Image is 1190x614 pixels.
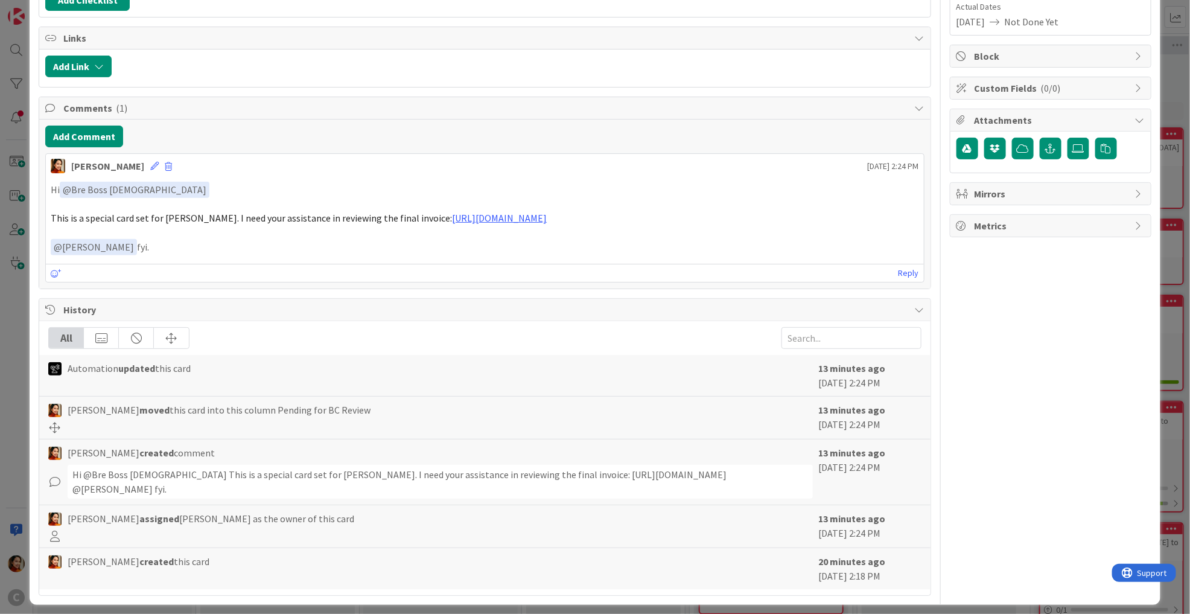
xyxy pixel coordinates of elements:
span: Not Done Yet [1005,14,1059,29]
p: fyi. [51,239,918,255]
img: PM [48,555,62,569]
span: ( 1 ) [116,102,127,114]
span: Mirrors [975,187,1129,201]
b: 13 minutes ago [819,362,886,374]
span: Bre Boss [DEMOGRAPHIC_DATA] [63,184,206,196]
a: Reply [899,266,919,281]
span: @ [63,184,71,196]
button: Add Comment [45,126,123,147]
b: moved [139,404,170,416]
b: created [139,447,174,459]
b: 13 minutes ago [819,404,886,416]
p: Hi [51,182,918,198]
span: Links [63,31,908,45]
span: Metrics [975,219,1129,233]
b: assigned [139,513,179,525]
span: Actual Dates [956,1,1145,13]
div: [DATE] 2:24 PM [819,403,921,433]
input: Search... [781,327,921,349]
div: All [49,328,84,348]
span: Support [25,2,55,16]
span: This is a special card set for [PERSON_NAME]. I need your assistance in reviewing the final invoice: [51,212,452,224]
span: [DATE] [956,14,985,29]
span: ( 0/0 ) [1041,82,1061,94]
div: [DATE] 2:24 PM [819,511,921,542]
span: Block [975,49,1129,63]
span: [PERSON_NAME] this card into this column Pending for BC Review [68,403,371,417]
img: PM [48,447,62,460]
img: PM [51,159,65,173]
div: [DATE] 2:24 PM [819,446,921,499]
b: updated [118,362,155,374]
span: [PERSON_NAME] [PERSON_NAME] as the owner of this card [68,511,354,526]
span: [PERSON_NAME] this card [68,554,209,569]
span: @ [54,241,62,253]
img: PM [48,404,62,417]
span: [DATE] 2:24 PM [868,160,919,173]
b: created [139,555,174,568]
img: PM [48,513,62,526]
b: 20 minutes ago [819,555,886,568]
span: Attachments [975,113,1129,127]
div: [PERSON_NAME] [71,159,144,173]
b: 13 minutes ago [819,513,886,525]
button: Add Link [45,56,112,77]
span: Custom Fields [975,81,1129,95]
div: [DATE] 2:24 PM [819,361,921,390]
span: [PERSON_NAME] [54,241,134,253]
div: Hi ﻿@Bre Boss [DEMOGRAPHIC_DATA]﻿ This is a special card set for [PERSON_NAME]. I need your assis... [68,465,813,499]
span: [PERSON_NAME] comment [68,446,215,460]
span: Automation this card [68,361,191,376]
div: [DATE] 2:18 PM [819,554,921,583]
a: [URL][DOMAIN_NAME] [452,212,547,224]
span: History [63,302,908,317]
span: Comments [63,101,908,115]
b: 13 minutes ago [819,447,886,459]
